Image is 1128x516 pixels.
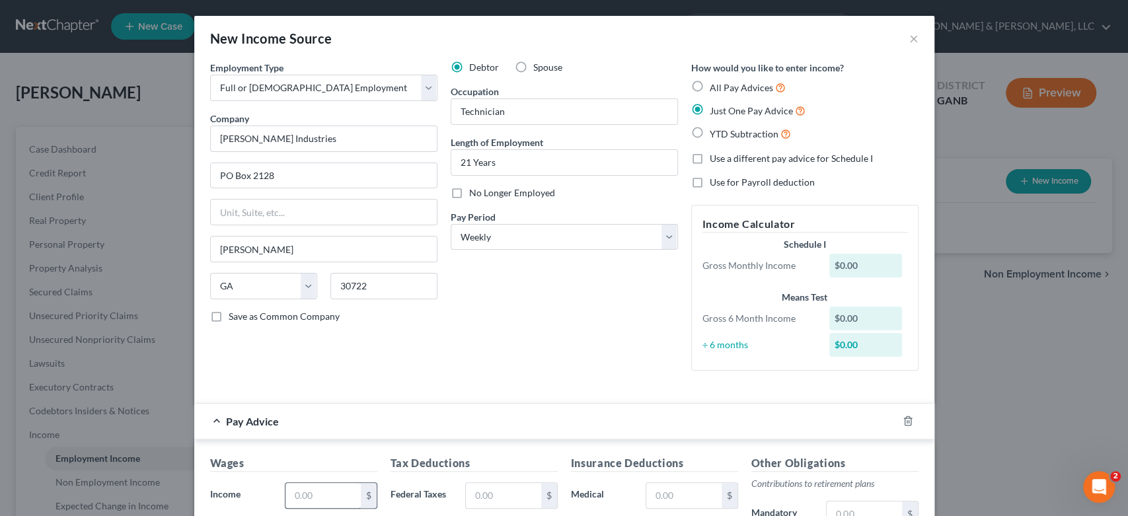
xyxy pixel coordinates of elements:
span: Debtor [469,61,499,73]
p: Contributions to retirement plans [751,477,919,490]
div: Gross Monthly Income [696,259,823,272]
div: $ [722,483,737,508]
h5: Tax Deductions [391,455,558,472]
label: How would you like to enter income? [691,61,844,75]
span: Spouse [533,61,562,73]
label: Federal Taxes [384,482,459,509]
input: Enter city... [211,237,437,262]
label: Medical [564,482,640,509]
span: YTD Subtraction [710,128,778,139]
input: 0.00 [646,483,721,508]
span: Use for Payroll deduction [710,176,815,188]
span: Pay Period [451,211,496,223]
span: Pay Advice [226,415,279,427]
h5: Income Calculator [702,216,907,233]
h5: Other Obligations [751,455,919,472]
span: 2 [1110,471,1121,482]
span: Just One Pay Advice [710,105,793,116]
div: New Income Source [210,29,332,48]
span: All Pay Advices [710,82,773,93]
span: Save as Common Company [229,311,340,322]
span: Company [210,113,249,124]
div: $ [361,483,377,508]
div: $0.00 [829,333,902,357]
input: Enter zip... [330,273,437,299]
input: ex: 2 years [451,150,677,175]
div: $0.00 [829,254,902,277]
h5: Wages [210,455,377,472]
input: Unit, Suite, etc... [211,200,437,225]
div: $ [541,483,557,508]
input: Search company by name... [210,126,437,152]
div: ÷ 6 months [696,338,823,351]
div: Gross 6 Month Income [696,312,823,325]
label: Length of Employment [451,135,543,149]
iframe: Intercom live chat [1083,471,1115,503]
input: 0.00 [466,483,541,508]
h5: Insurance Deductions [571,455,738,472]
input: Enter address... [211,163,437,188]
div: $0.00 [829,307,902,330]
div: Means Test [702,291,907,304]
span: Use a different pay advice for Schedule I [710,153,873,164]
button: × [909,30,919,46]
label: Occupation [451,85,499,98]
span: No Longer Employed [469,187,555,198]
input: 0.00 [285,483,360,508]
span: Income [210,488,241,499]
span: Employment Type [210,62,283,73]
input: -- [451,99,677,124]
div: Schedule I [702,238,907,251]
